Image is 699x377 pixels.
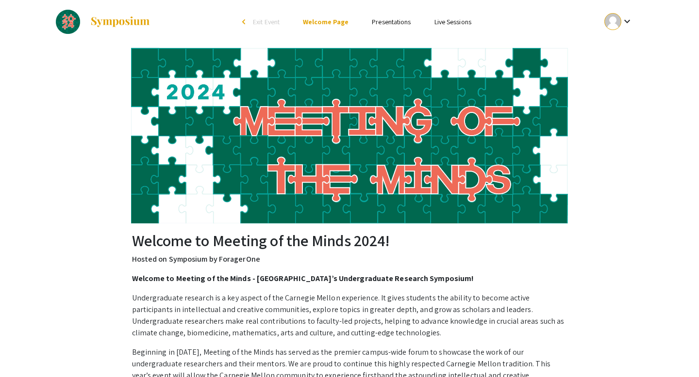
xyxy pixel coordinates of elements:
[90,16,150,28] img: Symposium by ForagerOne
[303,17,349,26] a: Welcome Page
[621,16,633,27] mat-icon: Expand account dropdown
[242,19,248,25] div: arrow_back_ios
[131,47,568,223] img: Meeting of the Minds 2024
[56,10,80,34] img: Meeting of the Minds 2024
[56,10,150,34] a: Meeting of the Minds 2024
[594,11,643,32] button: Expand account dropdown
[7,333,41,370] iframe: Chat
[434,17,471,26] a: Live Sessions
[132,231,567,250] h2: Welcome to Meeting of the Minds 2024!
[132,273,474,283] strong: Welcome to Meeting of the Minds - [GEOGRAPHIC_DATA]’s Undergraduate Research Symposium!
[372,17,411,26] a: Presentations
[132,292,567,339] p: Undergraduate research is a key aspect of the Carnegie Mellon experience. It gives students the a...
[132,253,567,265] p: Hosted on Symposium by ForagerOne
[253,17,280,26] span: Exit Event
